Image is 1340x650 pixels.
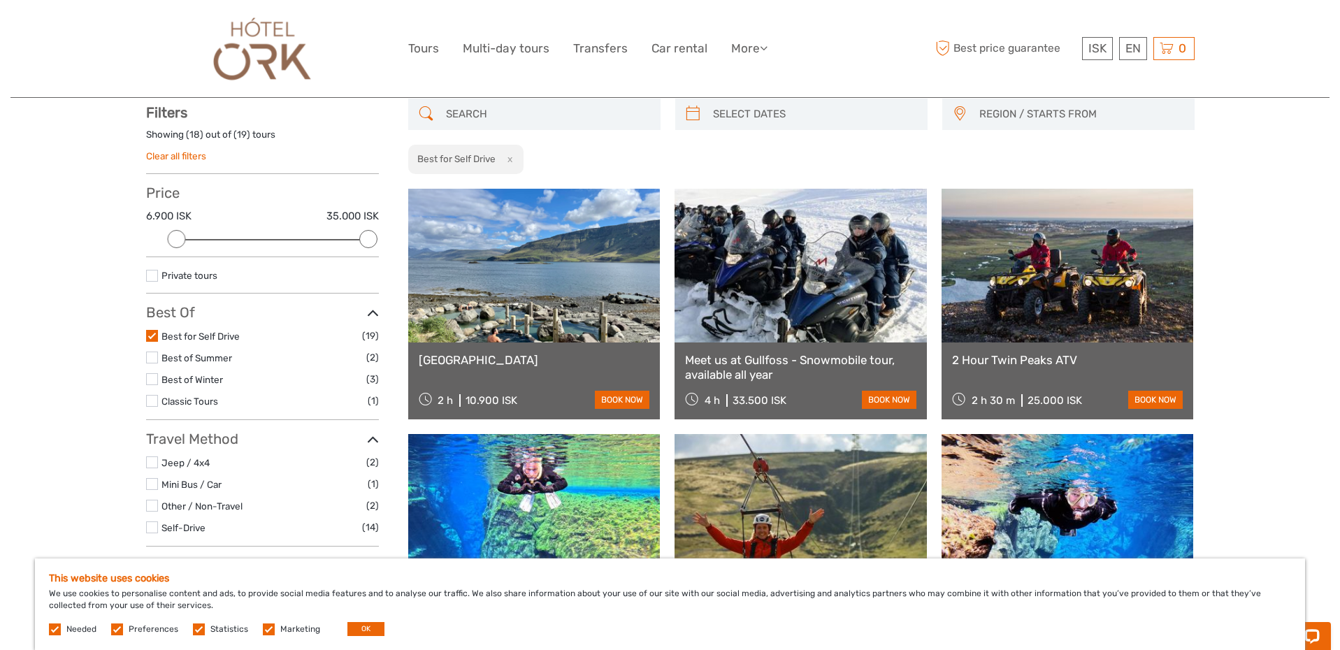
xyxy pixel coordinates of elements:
[161,500,243,512] a: Other / Non-Travel
[952,353,1183,367] a: 2 Hour Twin Peaks ATV
[210,623,248,635] label: Statistics
[408,38,439,59] a: Tours
[368,393,379,409] span: (1)
[573,38,628,59] a: Transfers
[466,394,517,407] div: 10.900 ISK
[161,396,218,407] a: Classic Tours
[463,38,549,59] a: Multi-day tours
[161,22,178,38] button: Open LiveChat chat widget
[862,391,916,409] a: book now
[20,24,158,36] p: Chat now
[366,498,379,514] span: (2)
[146,304,379,321] h3: Best Of
[368,476,379,492] span: (1)
[1128,391,1183,409] a: book now
[189,128,200,141] label: 18
[438,394,453,407] span: 2 h
[366,454,379,470] span: (2)
[35,558,1305,650] div: We use cookies to personalise content and ads, to provide social media features and to analyse ou...
[1088,41,1107,55] span: ISK
[206,10,319,87] img: Our services
[705,394,720,407] span: 4 h
[161,352,232,363] a: Best of Summer
[49,572,1291,584] h5: This website uses cookies
[161,457,210,468] a: Jeep / 4x4
[146,185,379,201] h3: Price
[733,394,786,407] div: 33.500 ISK
[146,150,206,161] a: Clear all filters
[595,391,649,409] a: book now
[161,522,206,533] a: Self-Drive
[417,153,496,164] h2: Best for Self Drive
[237,128,247,141] label: 19
[280,623,320,635] label: Marketing
[347,622,384,636] button: OK
[685,353,916,382] a: Meet us at Gullfoss - Snowmobile tour, available all year
[161,479,222,490] a: Mini Bus / Car
[1176,41,1188,55] span: 0
[362,328,379,344] span: (19)
[146,431,379,447] h3: Travel Method
[161,374,223,385] a: Best of Winter
[1028,394,1082,407] div: 25.000 ISK
[362,519,379,535] span: (14)
[146,209,192,224] label: 6.900 ISK
[326,209,379,224] label: 35.000 ISK
[66,623,96,635] label: Needed
[651,38,707,59] a: Car rental
[731,38,768,59] a: More
[161,270,217,281] a: Private tours
[932,37,1079,60] span: Best price guarantee
[972,394,1015,407] span: 2 h 30 m
[419,353,650,367] a: [GEOGRAPHIC_DATA]
[146,557,379,574] h3: What do you want to see?
[707,102,921,127] input: SELECT DATES
[498,152,517,166] button: x
[1119,37,1147,60] div: EN
[973,103,1188,126] button: REGION / STARTS FROM
[129,623,178,635] label: Preferences
[146,128,379,150] div: Showing ( ) out of ( ) tours
[366,349,379,366] span: (2)
[366,371,379,387] span: (3)
[440,102,654,127] input: SEARCH
[146,104,187,121] strong: Filters
[161,331,240,342] a: Best for Self Drive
